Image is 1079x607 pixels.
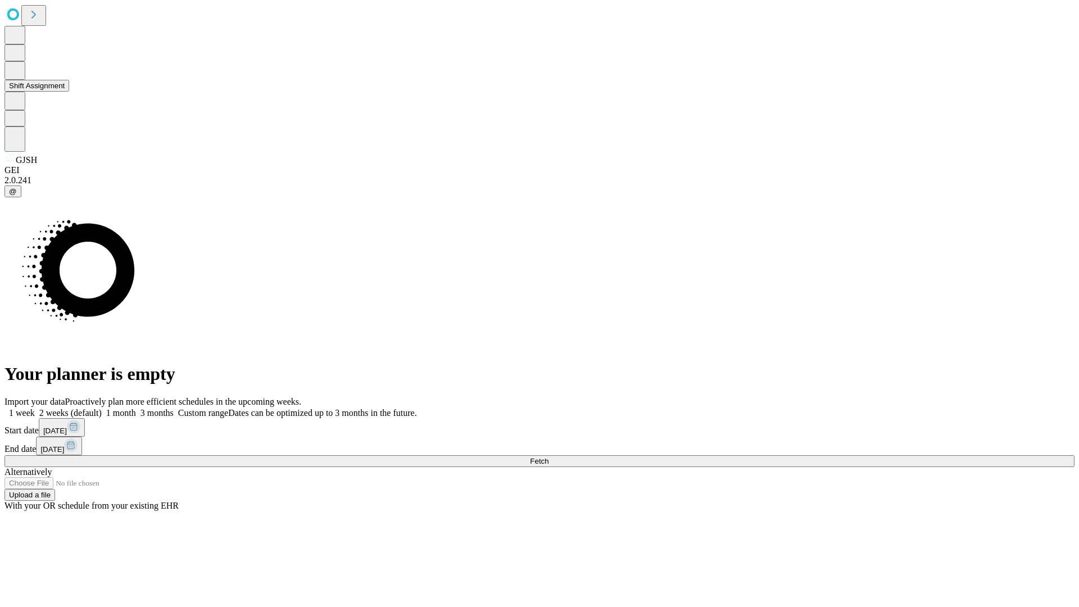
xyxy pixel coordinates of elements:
[43,427,67,435] span: [DATE]
[4,364,1075,384] h1: Your planner is empty
[4,175,1075,185] div: 2.0.241
[530,457,548,465] span: Fetch
[16,155,37,165] span: GJSH
[4,437,1075,455] div: End date
[228,408,416,418] span: Dates can be optimized up to 3 months in the future.
[9,408,35,418] span: 1 week
[4,418,1075,437] div: Start date
[178,408,228,418] span: Custom range
[40,445,64,454] span: [DATE]
[9,187,17,196] span: @
[4,489,55,501] button: Upload a file
[4,501,179,510] span: With your OR schedule from your existing EHR
[39,408,102,418] span: 2 weeks (default)
[4,80,69,92] button: Shift Assignment
[106,408,136,418] span: 1 month
[4,165,1075,175] div: GEI
[39,418,85,437] button: [DATE]
[36,437,82,455] button: [DATE]
[4,467,52,477] span: Alternatively
[65,397,301,406] span: Proactively plan more efficient schedules in the upcoming weeks.
[4,455,1075,467] button: Fetch
[4,185,21,197] button: @
[140,408,174,418] span: 3 months
[4,397,65,406] span: Import your data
